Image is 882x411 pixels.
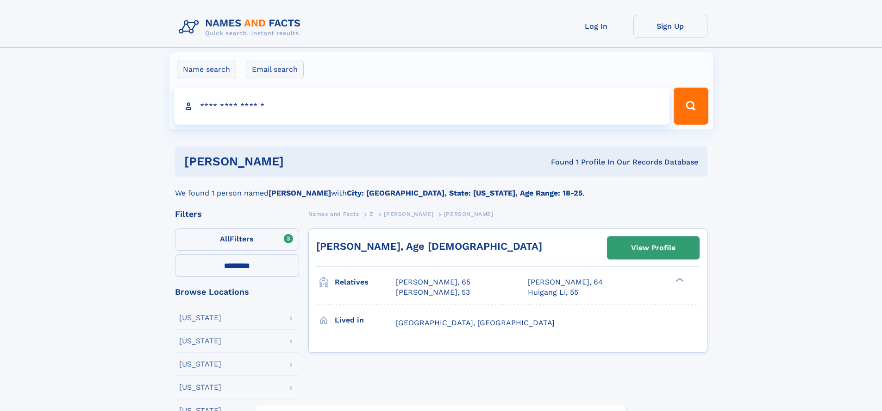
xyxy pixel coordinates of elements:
[396,318,555,327] span: [GEOGRAPHIC_DATA], [GEOGRAPHIC_DATA]
[177,60,236,79] label: Name search
[674,88,708,125] button: Search Button
[559,15,633,38] a: Log In
[175,177,707,199] div: We found 1 person named with .
[396,277,470,287] a: [PERSON_NAME], 65
[246,60,304,79] label: Email search
[175,288,299,296] div: Browse Locations
[175,228,299,251] label: Filters
[384,208,433,220] a: [PERSON_NAME]
[174,88,670,125] input: search input
[175,15,308,40] img: Logo Names and Facts
[220,234,230,243] span: All
[179,337,221,345] div: [US_STATE]
[179,314,221,322] div: [US_STATE]
[335,274,396,290] h3: Relatives
[417,157,698,167] div: Found 1 Profile In Our Records Database
[308,208,359,220] a: Names and Facts
[335,312,396,328] h3: Lived in
[369,208,374,220] a: Z
[347,189,582,197] b: City: [GEOGRAPHIC_DATA], State: [US_STATE], Age Range: 18-25
[175,210,299,218] div: Filters
[528,287,578,297] a: Huigang Li, 55
[179,360,221,368] div: [US_STATE]
[633,15,707,38] a: Sign Up
[184,156,418,167] h1: [PERSON_NAME]
[269,189,331,197] b: [PERSON_NAME]
[179,384,221,391] div: [US_STATE]
[607,237,699,259] a: View Profile
[528,277,603,287] a: [PERSON_NAME], 64
[673,277,684,283] div: ❯
[369,211,374,217] span: Z
[631,237,676,259] div: View Profile
[316,240,542,252] a: [PERSON_NAME], Age [DEMOGRAPHIC_DATA]
[396,287,470,297] a: [PERSON_NAME], 53
[384,211,433,217] span: [PERSON_NAME]
[444,211,494,217] span: [PERSON_NAME]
